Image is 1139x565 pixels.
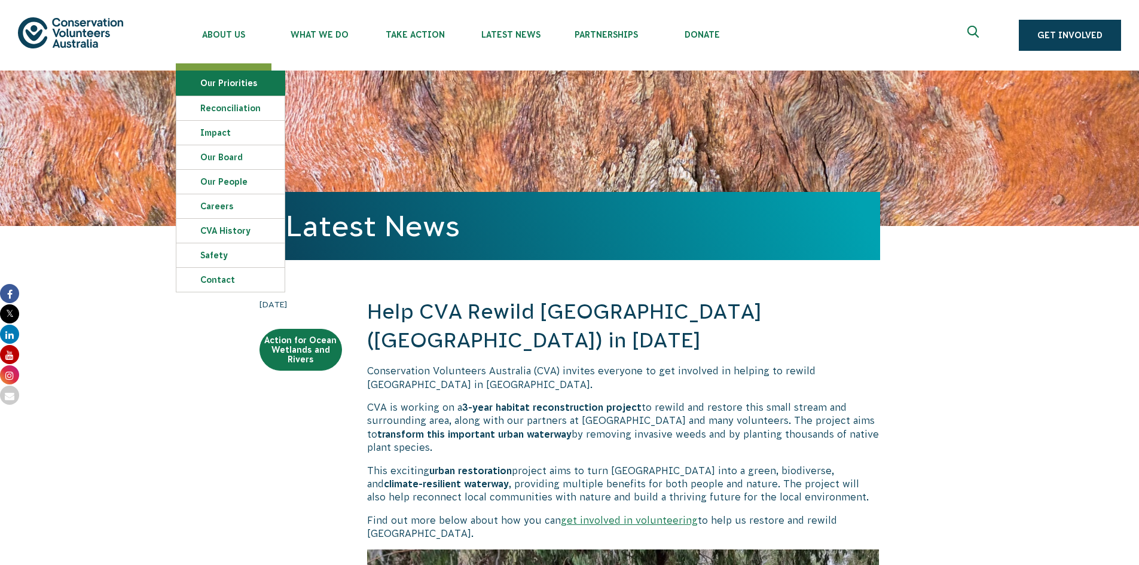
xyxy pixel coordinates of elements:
[1019,20,1121,51] a: Get Involved
[176,170,285,194] a: Our People
[286,210,460,242] a: Latest News
[176,121,285,145] a: Impact
[429,465,512,476] strong: urban restoration
[259,329,342,371] a: Action for Ocean Wetlands and Rivers
[377,429,572,439] strong: transform this important urban waterway
[561,515,698,526] a: get involved in volunteering
[176,30,271,39] span: About Us
[176,268,285,292] a: Contact
[367,364,880,391] p: Conservation Volunteers Australia (CVA) invites everyone to get involved in helping to rewild [GE...
[463,30,558,39] span: Latest News
[367,514,880,540] p: Find out more below about how you can to help us restore and rewild [GEOGRAPHIC_DATA].
[367,464,880,504] p: This exciting project aims to turn [GEOGRAPHIC_DATA] into a green, biodiverse, and , providing mu...
[960,21,989,50] button: Expand search box Close search box
[176,243,285,267] a: Safety
[176,219,285,243] a: CVA history
[367,30,463,39] span: Take Action
[176,145,285,169] a: Our Board
[367,298,880,355] h2: Help CVA Rewild [GEOGRAPHIC_DATA] ([GEOGRAPHIC_DATA]) in [DATE]
[176,194,285,218] a: Careers
[18,17,123,48] img: logo.svg
[462,402,642,413] strong: 3-year habitat reconstruction project
[367,401,880,454] p: CVA is working on a to rewild and restore this small stream and surrounding area, along with our ...
[259,298,342,311] time: [DATE]
[384,478,509,489] strong: climate-resilient waterway
[967,26,982,45] span: Expand search box
[176,71,285,95] a: Our Priorities
[558,30,654,39] span: Partnerships
[271,30,367,39] span: What We Do
[176,96,285,120] a: Reconciliation
[654,30,750,39] span: Donate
